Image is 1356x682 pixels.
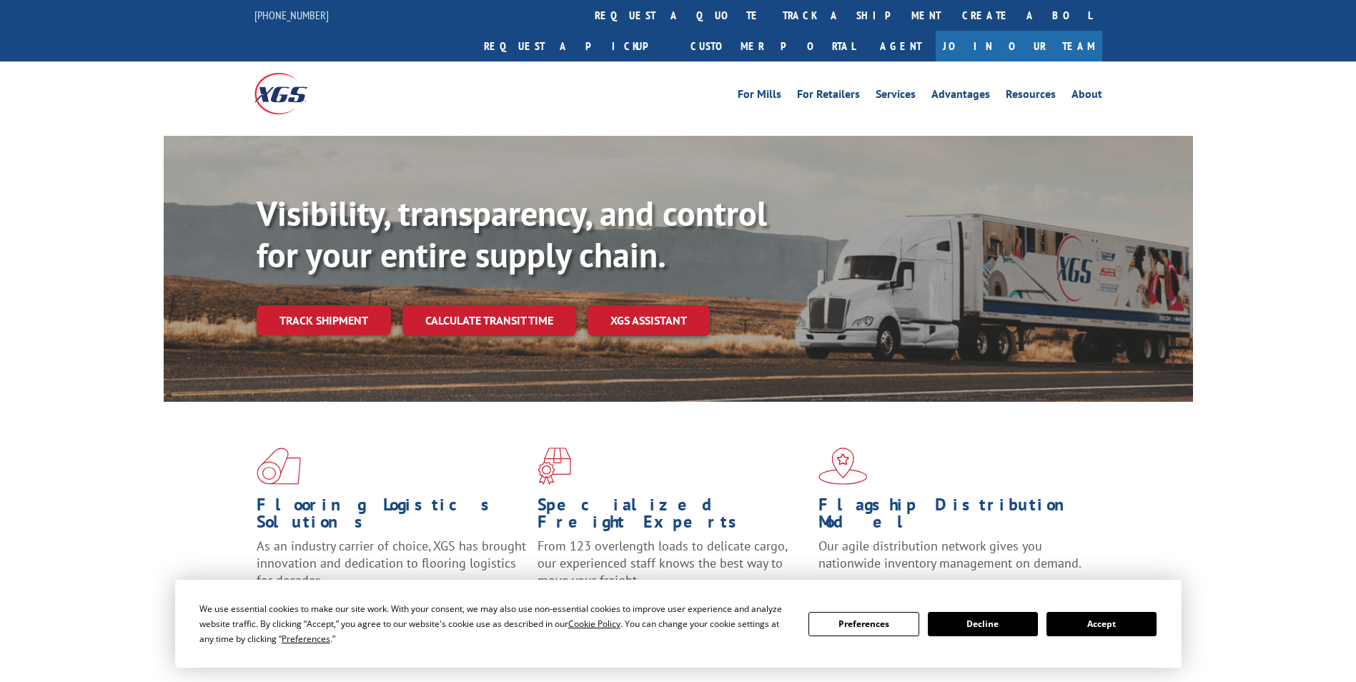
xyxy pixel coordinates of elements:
span: As an industry carrier of choice, XGS has brought innovation and dedication to flooring logistics... [257,538,526,588]
img: xgs-icon-flagship-distribution-model-red [818,448,868,485]
a: XGS ASSISTANT [588,305,710,336]
a: For Mills [738,89,781,104]
a: Services [876,89,916,104]
a: Track shipment [257,305,391,335]
span: Cookie Policy [568,618,620,630]
button: Decline [928,612,1038,636]
a: Calculate transit time [402,305,576,336]
h1: Specialized Freight Experts [538,496,808,538]
a: For Retailers [797,89,860,104]
a: Agent [866,31,936,61]
a: Resources [1006,89,1056,104]
p: From 123 overlength loads to delicate cargo, our experienced staff knows the best way to move you... [538,538,808,601]
a: Request a pickup [473,31,680,61]
a: Join Our Team [936,31,1102,61]
b: Visibility, transparency, and control for your entire supply chain. [257,191,767,277]
div: We use essential cookies to make our site work. With your consent, we may also use non-essential ... [199,601,791,646]
div: Cookie Consent Prompt [175,580,1182,668]
button: Preferences [808,612,919,636]
a: Customer Portal [680,31,866,61]
span: Preferences [282,633,330,645]
h1: Flagship Distribution Model [818,496,1089,538]
a: [PHONE_NUMBER] [254,8,329,22]
img: xgs-icon-focused-on-flooring-red [538,448,571,485]
img: xgs-icon-total-supply-chain-intelligence-red [257,448,301,485]
a: Advantages [931,89,990,104]
a: About [1072,89,1102,104]
h1: Flooring Logistics Solutions [257,496,527,538]
button: Accept [1046,612,1157,636]
span: Our agile distribution network gives you nationwide inventory management on demand. [818,538,1082,571]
